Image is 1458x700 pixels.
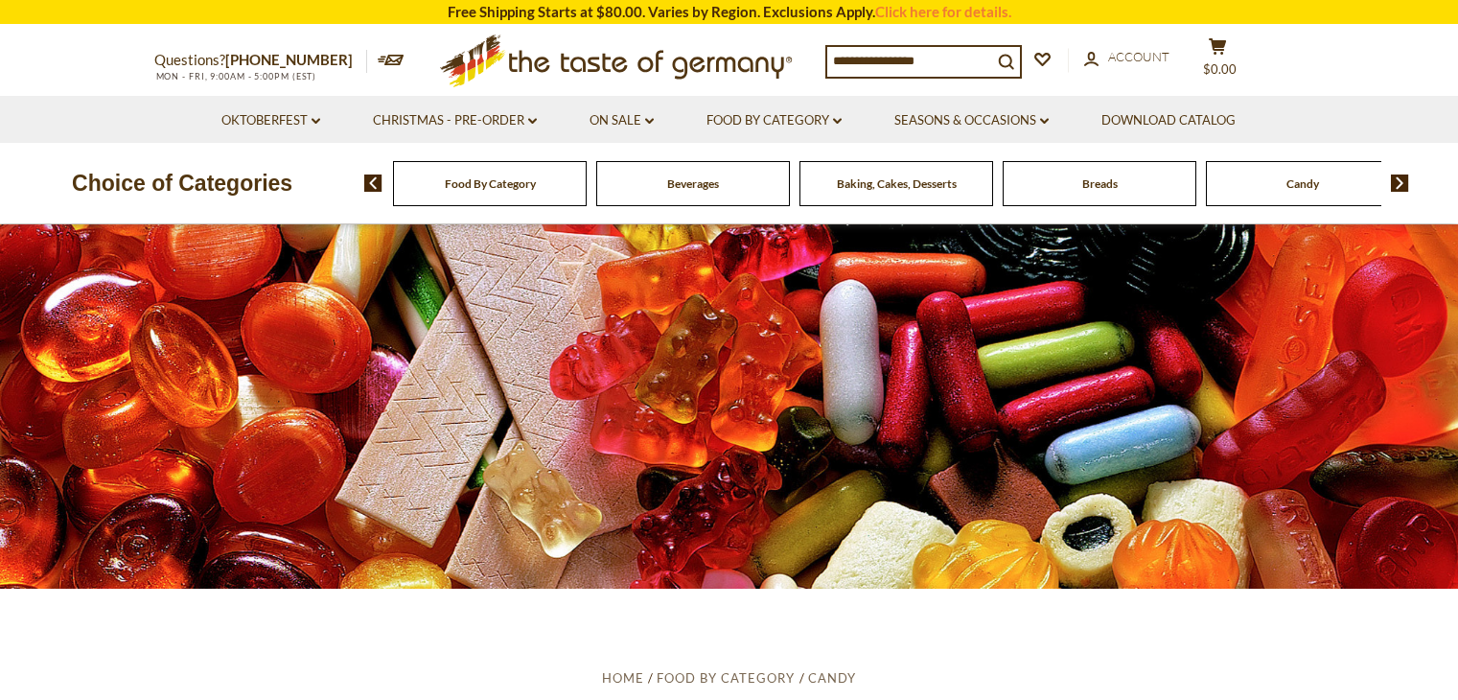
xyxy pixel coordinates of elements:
a: Food By Category [657,670,795,686]
a: Beverages [667,176,719,191]
span: Account [1108,49,1169,64]
a: Christmas - PRE-ORDER [373,110,537,131]
a: [PHONE_NUMBER] [225,51,353,68]
a: Breads [1082,176,1118,191]
a: Candy [1286,176,1319,191]
span: MON - FRI, 9:00AM - 5:00PM (EST) [154,71,317,82]
a: Oktoberfest [221,110,320,131]
a: Home [602,670,644,686]
button: $0.00 [1190,37,1247,85]
a: Food By Category [445,176,536,191]
img: next arrow [1391,175,1409,192]
a: Account [1084,47,1169,68]
a: Baking, Cakes, Desserts [837,176,957,191]
a: Click here for details. [875,3,1011,20]
a: On Sale [590,110,654,131]
a: Food By Category [706,110,842,131]
span: $0.00 [1203,61,1237,77]
img: previous arrow [364,175,382,192]
p: Questions? [154,48,367,73]
a: Candy [808,670,856,686]
a: Seasons & Occasions [894,110,1049,131]
a: Download Catalog [1101,110,1236,131]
